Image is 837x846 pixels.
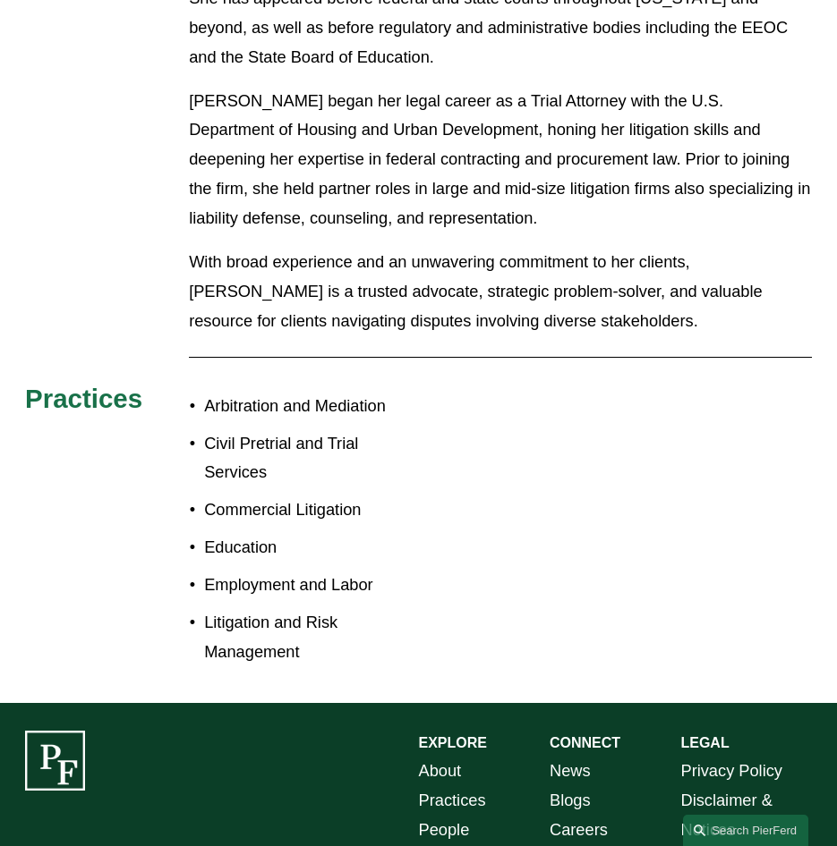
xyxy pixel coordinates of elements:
a: Blogs [550,786,591,816]
p: Arbitration and Mediation [204,392,418,421]
span: Practices [25,384,142,413]
p: Litigation and Risk Management [204,608,418,667]
p: Education [204,533,418,563]
p: Civil Pretrial and Trial Services [204,429,418,488]
a: Privacy Policy [680,757,781,786]
a: Practices [419,786,486,816]
p: [PERSON_NAME] began her legal career as a Trial Attorney with the U.S. Department of Housing and ... [189,87,812,233]
strong: EXPLORE [419,735,487,750]
a: News [550,757,591,786]
p: Employment and Labor [204,571,418,600]
p: Commercial Litigation [204,495,418,525]
a: People [419,816,470,845]
strong: CONNECT [550,735,620,750]
a: About [419,757,462,786]
a: Search this site [683,815,808,846]
p: With broad experience and an unwavering commitment to her clients, [PERSON_NAME] is a trusted adv... [189,248,812,336]
a: Careers [550,816,608,845]
a: Disclaimer & Notices [680,786,811,845]
strong: LEGAL [680,735,729,750]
